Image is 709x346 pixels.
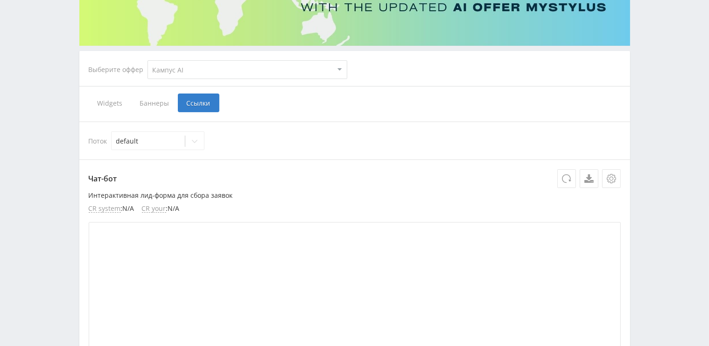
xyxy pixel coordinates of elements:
[580,169,598,188] a: Скачать
[602,169,621,188] button: Настройки
[89,169,621,188] p: Чат-бот
[178,94,219,112] span: Ссылки
[557,169,576,188] button: Обновить
[142,205,166,213] span: CR your
[89,205,134,213] li: : N/A
[89,94,131,112] span: Widgets
[89,205,121,213] span: CR system
[89,66,147,73] div: Выберите оффер
[89,131,621,150] div: Поток
[89,192,621,199] p: Интерактивная лид-форма для сбора заявок
[131,94,178,112] span: Баннеры
[142,205,180,213] li: : N/A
